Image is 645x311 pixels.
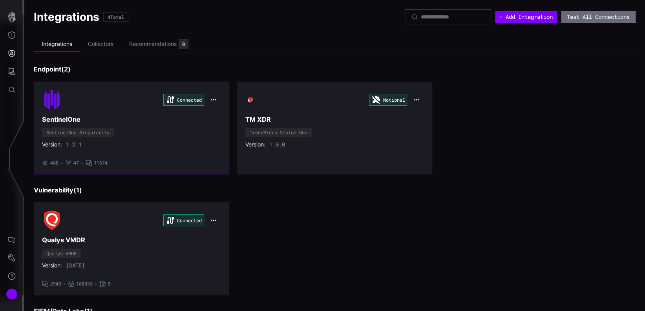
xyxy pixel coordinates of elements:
li: Integrations [34,37,80,52]
img: Qualys VMDR [42,210,62,230]
div: Recommendations [129,40,177,48]
span: 2943 [50,281,61,287]
span: • [95,281,97,287]
span: 0 [108,281,110,287]
li: Collectors [80,37,121,52]
span: Version: [42,141,62,148]
span: 1.0.0 [269,141,285,148]
span: Version: [42,262,62,269]
span: 1.2.1 [66,141,82,148]
div: Connected [163,94,204,106]
h3: TM XDR [245,115,424,124]
span: Version: [245,141,265,148]
span: • [81,160,84,166]
h1: Integrations [34,10,99,24]
div: SentinelOne Singularity [46,130,110,135]
div: Notional [369,94,407,106]
h3: Vulnerability ( 1 ) [34,186,636,194]
span: [DATE] [66,262,85,269]
h3: SentinelOne [42,115,221,124]
img: SentinelOne Singularity [42,90,62,110]
div: 0 [182,42,185,46]
span: • [63,281,66,287]
div: Connected [163,214,204,226]
div: 4 Total [108,15,124,19]
h3: Qualys VMDR [42,236,221,244]
div: Qualys VMDR [46,251,77,256]
span: 180335 [76,281,93,287]
span: • [60,160,63,166]
button: + Add Integration [495,11,557,23]
div: TrendMicro Vision One [250,130,307,135]
span: 11674 [94,160,108,166]
img: TrendMicro Vision One [245,90,265,110]
span: 47 [73,160,79,166]
span: 488 [50,160,58,166]
button: Test All Connections [561,11,636,23]
h3: Endpoint ( 2 ) [34,65,636,73]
